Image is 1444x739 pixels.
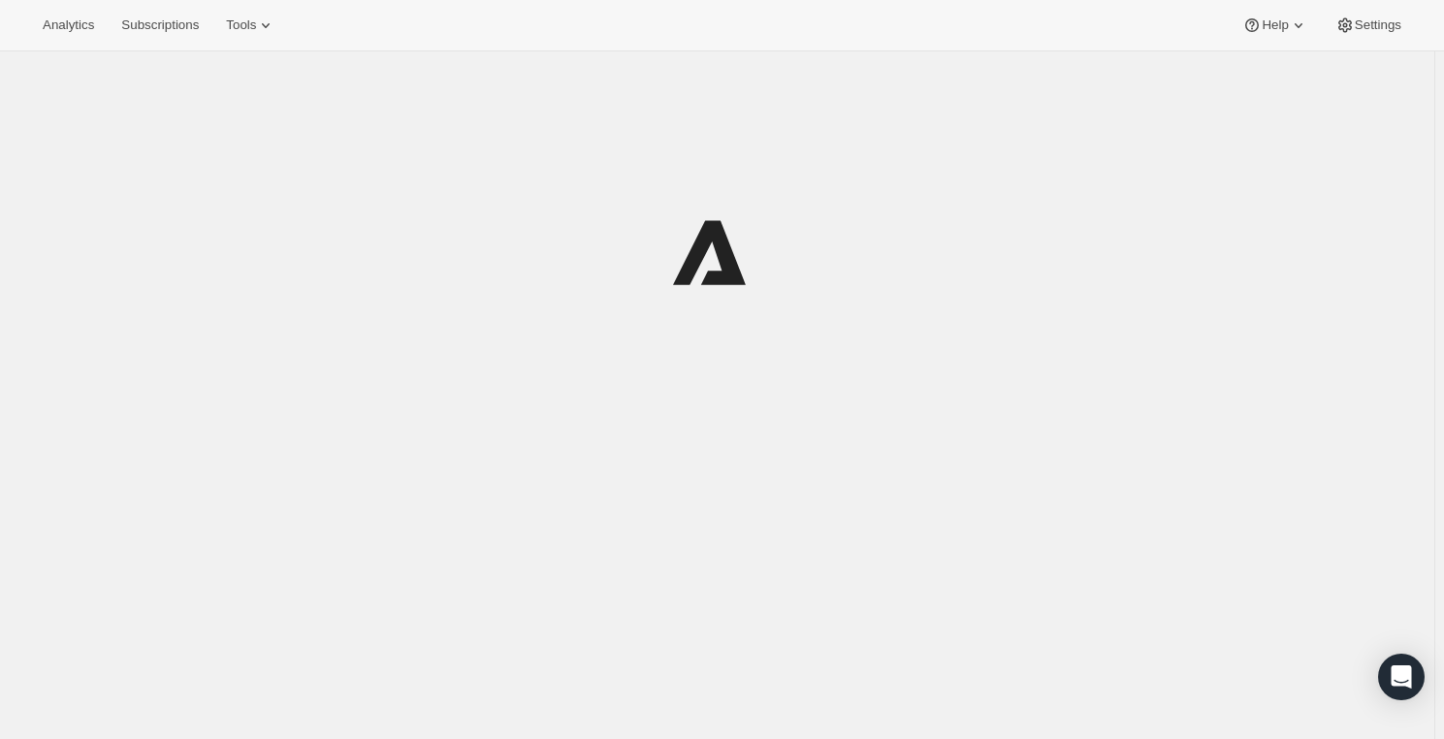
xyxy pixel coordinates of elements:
button: Subscriptions [110,12,210,39]
button: Settings [1324,12,1413,39]
span: Help [1262,17,1288,33]
span: Tools [226,17,256,33]
span: Settings [1355,17,1401,33]
button: Help [1231,12,1319,39]
span: Analytics [43,17,94,33]
button: Tools [214,12,287,39]
button: Analytics [31,12,106,39]
div: Open Intercom Messenger [1378,654,1425,700]
span: Subscriptions [121,17,199,33]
